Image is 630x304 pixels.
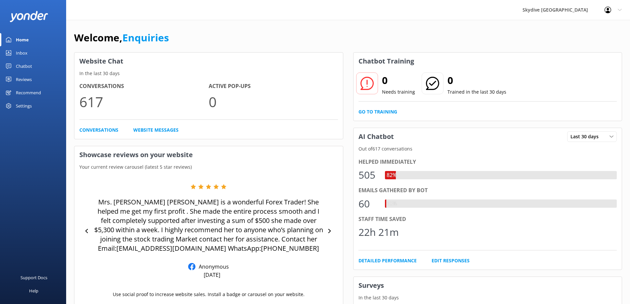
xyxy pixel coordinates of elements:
[382,72,415,88] h2: 0
[16,46,27,60] div: Inbox
[354,294,622,301] p: In the last 30 days
[358,186,617,195] div: Emails gathered by bot
[79,82,209,91] h4: Conversations
[354,145,622,152] p: Out of 617 conversations
[79,126,118,134] a: Conversations
[447,88,506,96] p: Trained in the last 30 days
[74,70,343,77] p: In the last 30 days
[358,196,378,212] div: 60
[358,224,399,240] div: 22h 21m
[79,91,209,113] p: 617
[358,158,617,166] div: Helped immediately
[358,108,397,115] a: Go to Training
[16,86,41,99] div: Recommend
[209,91,338,113] p: 0
[358,215,617,224] div: Staff time saved
[204,271,220,279] p: [DATE]
[354,53,419,70] h3: Chatbot Training
[16,73,32,86] div: Reviews
[16,33,29,46] div: Home
[133,126,179,134] a: Website Messages
[382,88,415,96] p: Needs training
[195,263,229,270] p: Anonymous
[16,99,32,112] div: Settings
[29,284,38,297] div: Help
[74,146,343,163] h3: Showcase reviews on your website
[358,167,378,183] div: 505
[93,197,325,253] p: Mrs. [PERSON_NAME] [PERSON_NAME] is a wonderful Forex Trader! She helped me get my first profit ....
[10,11,48,22] img: yonder-white-logo.png
[447,72,506,88] h2: 0
[354,277,622,294] h3: Surveys
[21,271,47,284] div: Support Docs
[188,263,195,270] img: Facebook Reviews
[432,257,470,264] a: Edit Responses
[74,163,343,171] p: Your current review carousel (latest 5 star reviews)
[385,171,399,180] div: 82%
[385,199,399,208] div: 10%
[358,257,417,264] a: Detailed Performance
[122,31,169,44] a: Enquiries
[209,82,338,91] h4: Active Pop-ups
[354,128,399,145] h3: AI Chatbot
[74,30,169,46] h1: Welcome,
[113,291,305,298] p: Use social proof to increase website sales. Install a badge or carousel on your website.
[74,53,343,70] h3: Website Chat
[570,133,603,140] span: Last 30 days
[16,60,32,73] div: Chatbot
